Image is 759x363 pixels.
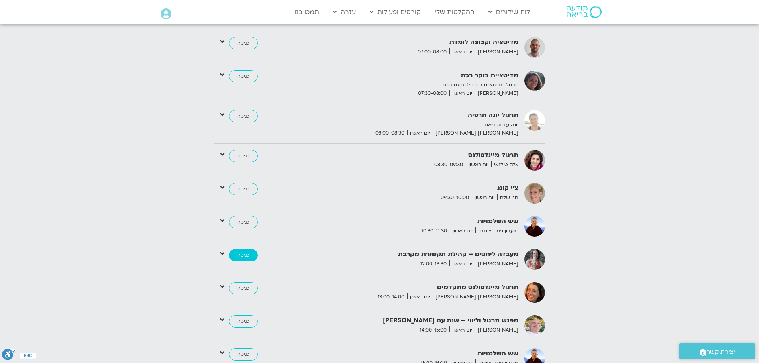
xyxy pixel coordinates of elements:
[290,4,323,20] a: תמכו בנו
[679,343,755,359] a: יצירת קשר
[438,194,472,202] span: 09:30-10:00
[407,293,433,301] span: יום ראשון
[466,161,491,169] span: יום ראשון
[417,260,449,268] span: 12:00-13:30
[323,348,518,359] strong: שש השלמויות
[229,37,258,50] a: כניסה
[373,129,407,137] span: 08:00-08:30
[229,348,258,361] a: כניסה
[329,4,360,20] a: עזרה
[491,161,518,169] span: אלה טולנאי
[431,161,466,169] span: 08:30-09:30
[433,293,518,301] span: [PERSON_NAME] [PERSON_NAME]
[375,293,407,301] span: 13:00-14:00
[323,121,518,129] p: יוגה עדינה מאוד
[415,89,449,98] span: 07:30-08:00
[229,183,258,196] a: כניסה
[475,326,518,334] span: [PERSON_NAME]
[323,150,518,161] strong: תרגול מיינדפולנס
[484,4,534,20] a: לוח שידורים
[323,81,518,89] p: תרגול מדיטציות רכות לתחילת היום
[449,89,475,98] span: יום ראשון
[706,347,735,357] span: יצירת קשר
[449,326,475,334] span: יום ראשון
[366,4,425,20] a: קורסים ופעילות
[229,216,258,229] a: כניסה
[497,194,518,202] span: חני שלם
[229,282,258,295] a: כניסה
[433,129,518,137] span: [PERSON_NAME] [PERSON_NAME]
[415,48,449,56] span: 07:00-08:00
[323,315,518,326] strong: מפגש תרגול וליווי – שנה עם [PERSON_NAME]
[418,227,450,235] span: 10:30-11:30
[450,227,475,235] span: יום ראשון
[567,6,602,18] img: תודעה בריאה
[323,37,518,48] strong: מדיטציה וקבוצה לומדת
[323,110,518,121] strong: תרגול יוגה תרפיה
[431,4,479,20] a: ההקלטות שלי
[323,70,518,81] strong: מדיטציית בוקר רכה
[475,89,518,98] span: [PERSON_NAME]
[323,282,518,293] strong: תרגול מיינדפולנס מתקדמים
[472,194,497,202] span: יום ראשון
[323,249,518,260] strong: מעבדה ליחסים – קהילת תקשורת מקרבת
[475,48,518,56] span: [PERSON_NAME]
[229,150,258,163] a: כניסה
[229,110,258,123] a: כניסה
[475,227,518,235] span: מועדון פמה צ'ודרון
[229,249,258,262] a: כניסה
[323,216,518,227] strong: שש השלמויות
[475,260,518,268] span: [PERSON_NAME]
[229,315,258,328] a: כניסה
[407,129,433,137] span: יום ראשון
[323,183,518,194] strong: צ'י קונג
[417,326,449,334] span: 14:00-15:00
[229,70,258,83] a: כניסה
[449,260,475,268] span: יום ראשון
[449,48,475,56] span: יום ראשון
